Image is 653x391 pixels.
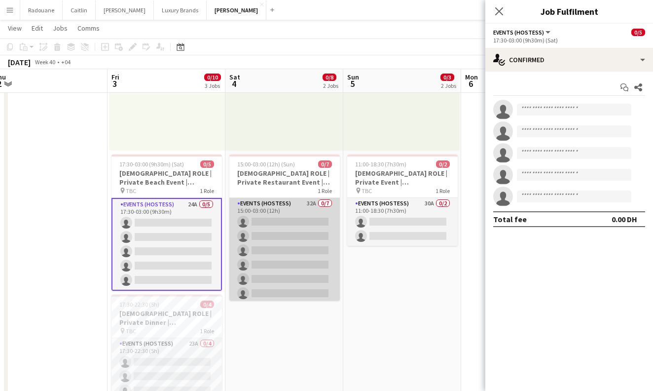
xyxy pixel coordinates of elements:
span: 0/5 [200,160,214,168]
span: 17:30-22:30 (5h) [119,301,159,308]
div: +04 [61,58,71,66]
app-job-card: 11:00-18:30 (7h30m)0/2[DEMOGRAPHIC_DATA] ROLE | Private Event | [GEOGRAPHIC_DATA] | [DATE] TBC1 R... [347,155,458,246]
span: Edit [32,24,43,33]
button: Caitlin [63,0,96,20]
span: 0/4 [200,301,214,308]
span: TBC [362,187,372,195]
h3: [DEMOGRAPHIC_DATA] ROLE | Private Dinner | [GEOGRAPHIC_DATA] | [DATE] [111,309,222,327]
div: 3 Jobs [205,82,220,89]
span: Fri [111,73,119,81]
a: Jobs [49,22,72,35]
a: Edit [28,22,47,35]
span: TBC [126,327,136,335]
span: Comms [77,24,100,33]
app-card-role: Events (Hostess)30A0/211:00-18:30 (7h30m) [347,198,458,246]
span: View [8,24,22,33]
h3: [DEMOGRAPHIC_DATA] ROLE | Private Beach Event | [GEOGRAPHIC_DATA] | [DATE] [111,169,222,187]
span: 0/8 [323,74,336,81]
app-card-role: Events (Hostess)24A0/517:30-03:00 (9h30m) [111,198,222,291]
span: 0/2 [436,160,450,168]
span: 0/5 [631,29,645,36]
span: 0/10 [204,74,221,81]
button: [PERSON_NAME] [207,0,266,20]
div: 0.00 DH [612,214,637,224]
span: 6 [464,78,478,89]
span: 1 Role [318,187,332,195]
app-card-role: Events (Hostess)32A0/715:00-03:00 (12h) [229,198,340,317]
span: 0/3 [440,74,454,81]
span: 1 Role [435,187,450,195]
span: 0/7 [318,160,332,168]
button: Radouane [20,0,63,20]
span: Jobs [53,24,68,33]
span: Sun [347,73,359,81]
span: Mon [465,73,478,81]
button: Events (Hostess) [493,29,552,36]
span: 17:30-03:00 (9h30m) (Sat) [119,160,184,168]
app-job-card: 15:00-03:00 (12h) (Sun)0/7[DEMOGRAPHIC_DATA] ROLE | Private Restaurant Event | [GEOGRAPHIC_DATA] ... [229,155,340,301]
span: 1 Role [200,187,214,195]
span: Sat [229,73,240,81]
div: Confirmed [485,48,653,72]
a: Comms [73,22,104,35]
div: [DATE] [8,57,31,67]
div: 2 Jobs [441,82,456,89]
div: Total fee [493,214,527,224]
button: [PERSON_NAME] [96,0,154,20]
span: 1 Role [200,327,214,335]
div: 17:30-03:00 (9h30m) (Sat) [493,37,645,44]
button: Luxury Brands [154,0,207,20]
span: Events (Hostess) [493,29,544,36]
span: 5 [346,78,359,89]
span: Week 40 [33,58,57,66]
span: 4 [228,78,240,89]
div: 2 Jobs [323,82,338,89]
app-job-card: 17:30-03:00 (9h30m) (Sat)0/5[DEMOGRAPHIC_DATA] ROLE | Private Beach Event | [GEOGRAPHIC_DATA] | [... [111,155,222,291]
span: 15:00-03:00 (12h) (Sun) [237,160,295,168]
span: TBC [126,187,136,195]
span: 11:00-18:30 (7h30m) [355,160,406,168]
h3: Job Fulfilment [485,5,653,18]
a: View [4,22,26,35]
h3: [DEMOGRAPHIC_DATA] ROLE | Private Event | [GEOGRAPHIC_DATA] | [DATE] [347,169,458,187]
span: 3 [110,78,119,89]
h3: [DEMOGRAPHIC_DATA] ROLE | Private Restaurant Event | [GEOGRAPHIC_DATA] | [DATE] [229,169,340,187]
